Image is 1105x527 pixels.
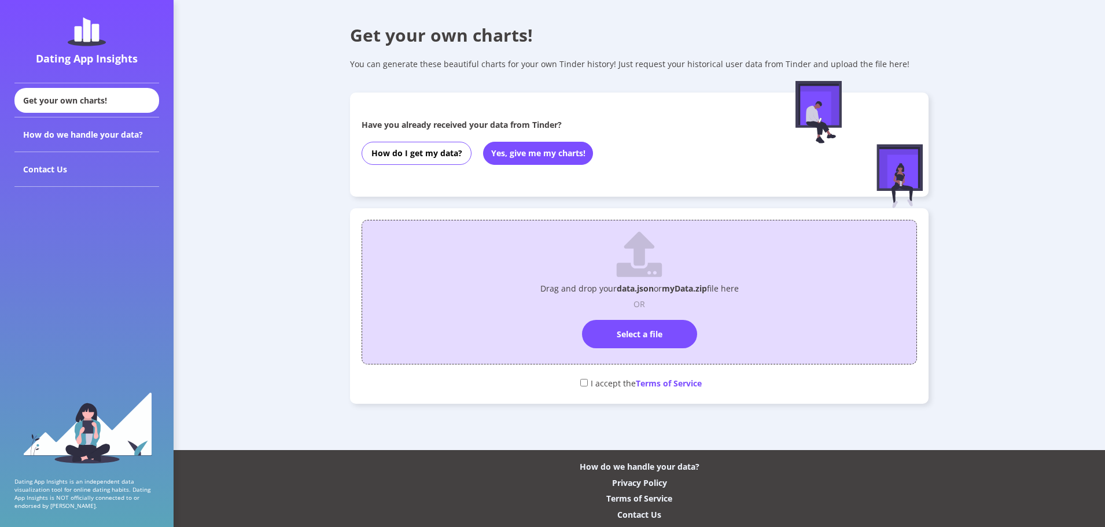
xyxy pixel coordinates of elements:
div: Terms of Service [606,493,672,504]
img: dating-app-insights-logo.5abe6921.svg [68,17,106,46]
div: Contact Us [617,509,661,520]
img: upload.89845251.svg [616,231,662,278]
img: female-figure-sitting.afd5d174.svg [876,144,923,208]
div: Contact Us [14,152,159,187]
div: You can generate these beautiful charts for your own Tinder history! Just request your historical... [350,58,929,69]
span: data.json [617,283,654,294]
label: Select a file [582,320,697,348]
p: OR [633,298,645,309]
div: Dating App Insights [17,51,156,65]
img: male-figure-sitting.c9faa881.svg [795,81,842,143]
button: How do I get my data? [362,142,472,165]
button: Yes, give me my charts! [483,142,593,165]
div: How do we handle your data? [14,117,159,152]
div: Privacy Policy [612,477,667,488]
div: Get your own charts! [350,23,929,47]
span: myData.zip [662,283,707,294]
img: sidebar_girl.91b9467e.svg [22,391,152,463]
div: Get your own charts! [14,88,159,113]
span: Terms of Service [636,378,702,389]
div: How do we handle your data? [580,461,699,472]
div: Have you already received your data from Tinder? [362,119,750,130]
p: Drag and drop your or file here [540,283,739,294]
div: I accept the [362,373,917,392]
p: Dating App Insights is an independent data visualization tool for online dating habits. Dating Ap... [14,477,159,510]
